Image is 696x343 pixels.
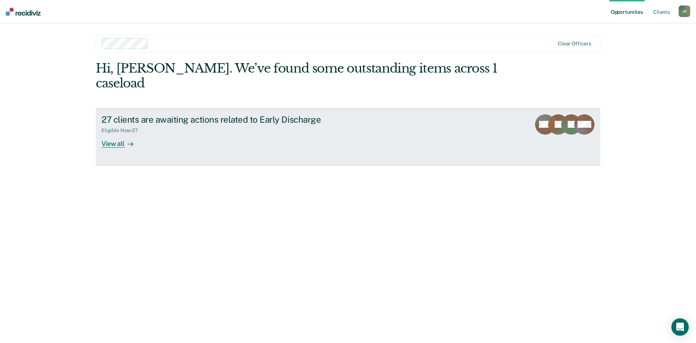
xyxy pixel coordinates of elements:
[101,134,142,148] div: View all
[558,41,591,47] div: Clear officers
[96,108,600,166] a: 27 clients are awaiting actions related to Early DischargeEligible Now:27View all
[96,61,500,91] div: Hi, [PERSON_NAME]. We’ve found some outstanding items across 1 caseload
[101,114,356,125] div: 27 clients are awaiting actions related to Early Discharge
[6,8,41,16] img: Recidiviz
[671,318,689,336] div: Open Intercom Messenger
[679,5,690,17] div: J N
[679,5,690,17] button: JN
[101,127,144,134] div: Eligible Now : 27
